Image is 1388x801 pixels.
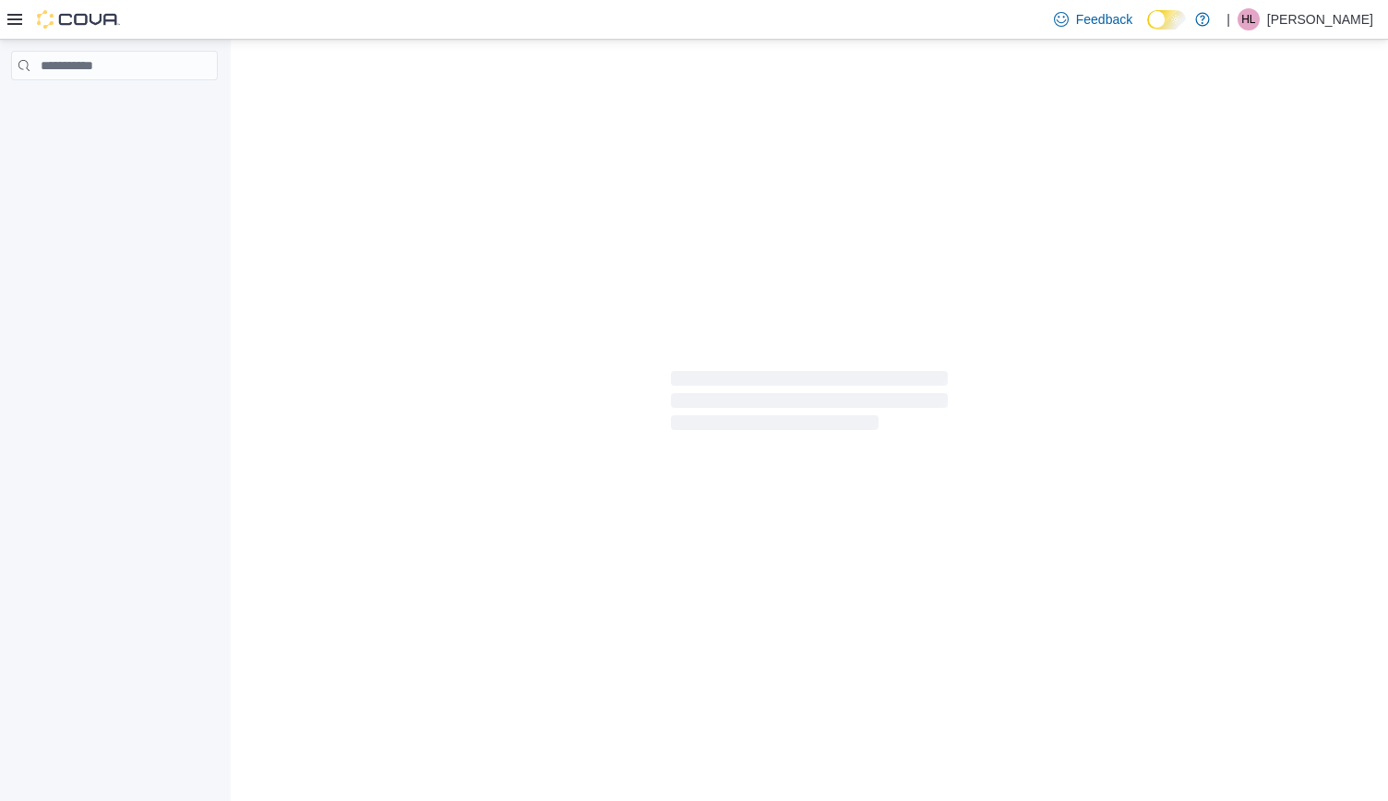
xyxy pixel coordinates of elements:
a: Feedback [1047,1,1140,38]
p: [PERSON_NAME] [1267,8,1373,30]
span: Feedback [1076,10,1132,29]
div: Heather Legere [1238,8,1260,30]
nav: Complex example [11,84,218,128]
span: Loading [671,375,948,434]
p: | [1226,8,1230,30]
span: HL [1241,8,1255,30]
input: Dark Mode [1147,10,1186,30]
img: Cova [37,10,120,29]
